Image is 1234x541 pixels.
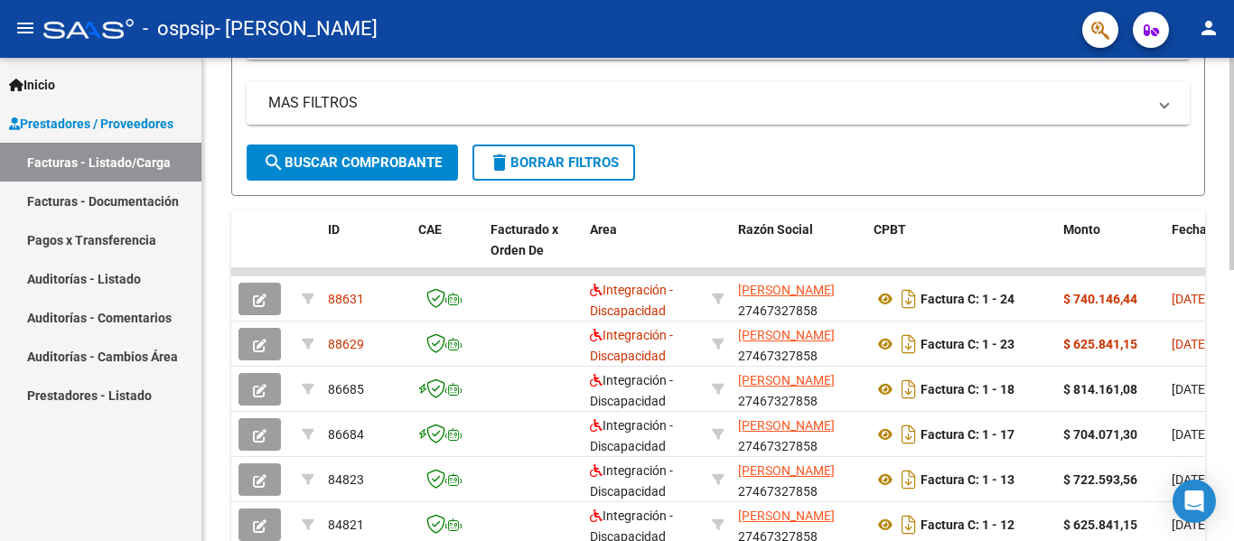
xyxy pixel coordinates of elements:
span: [DATE] [1172,292,1209,306]
strong: Factura C: 1 - 12 [921,518,1014,532]
span: Borrar Filtros [489,154,619,171]
mat-icon: delete [489,152,510,173]
span: Inicio [9,75,55,95]
span: CPBT [874,222,906,237]
span: [PERSON_NAME] [738,328,835,342]
datatable-header-cell: Area [583,210,705,290]
span: Area [590,222,617,237]
span: [DATE] [1172,472,1209,487]
span: Integración - Discapacidad [590,328,673,363]
span: Integración - Discapacidad [590,418,673,453]
span: 88629 [328,337,364,351]
strong: $ 704.071,30 [1063,427,1137,442]
datatable-header-cell: CPBT [866,210,1056,290]
datatable-header-cell: Facturado x Orden De [483,210,583,290]
strong: Factura C: 1 - 18 [921,382,1014,396]
span: 84823 [328,472,364,487]
button: Buscar Comprobante [247,145,458,181]
i: Descargar documento [897,375,921,404]
i: Descargar documento [897,330,921,359]
i: Descargar documento [897,510,921,539]
strong: $ 740.146,44 [1063,292,1137,306]
span: [PERSON_NAME] [738,283,835,297]
span: Razón Social [738,222,813,237]
span: - ospsip [143,9,215,49]
span: Integración - Discapacidad [590,283,673,318]
strong: Factura C: 1 - 24 [921,292,1014,306]
datatable-header-cell: Monto [1056,210,1164,290]
mat-icon: search [263,152,285,173]
div: 27467327858 [738,461,859,499]
span: [DATE] [1172,427,1209,442]
span: 86685 [328,382,364,396]
span: Monto [1063,222,1100,237]
mat-panel-title: MAS FILTROS [268,93,1146,113]
datatable-header-cell: ID [321,210,411,290]
span: 84821 [328,518,364,532]
span: 88631 [328,292,364,306]
strong: Factura C: 1 - 13 [921,472,1014,487]
i: Descargar documento [897,420,921,449]
span: ID [328,222,340,237]
strong: Factura C: 1 - 23 [921,337,1014,351]
span: 86684 [328,427,364,442]
span: Buscar Comprobante [263,154,442,171]
mat-expansion-panel-header: MAS FILTROS [247,81,1190,125]
span: [PERSON_NAME] [738,463,835,478]
span: Integración - Discapacidad [590,463,673,499]
strong: $ 814.161,08 [1063,382,1137,396]
div: 27467327858 [738,370,859,408]
span: [DATE] [1172,382,1209,396]
span: [PERSON_NAME] [738,418,835,433]
button: Borrar Filtros [472,145,635,181]
span: [DATE] [1172,337,1209,351]
div: 27467327858 [738,280,859,318]
div: 27467327858 [738,325,859,363]
span: [DATE] [1172,518,1209,532]
strong: Factura C: 1 - 17 [921,427,1014,442]
datatable-header-cell: CAE [411,210,483,290]
span: CAE [418,222,442,237]
strong: $ 625.841,15 [1063,518,1137,532]
i: Descargar documento [897,284,921,313]
div: 27467327858 [738,415,859,453]
span: Integración - Discapacidad [590,373,673,408]
span: Facturado x Orden De [491,222,558,257]
span: Prestadores / Proveedores [9,114,173,134]
datatable-header-cell: Razón Social [731,210,866,290]
span: [PERSON_NAME] [738,373,835,387]
span: [PERSON_NAME] [738,508,835,523]
strong: $ 722.593,56 [1063,472,1137,487]
mat-icon: person [1198,17,1220,39]
span: - [PERSON_NAME] [215,9,378,49]
strong: $ 625.841,15 [1063,337,1137,351]
div: Open Intercom Messenger [1173,480,1216,523]
i: Descargar documento [897,465,921,494]
mat-icon: menu [14,17,36,39]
